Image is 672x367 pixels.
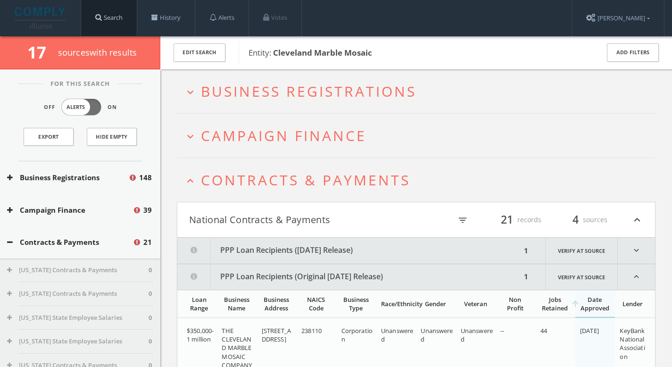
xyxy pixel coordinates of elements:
[201,126,366,145] span: Campaign Finance
[521,238,531,264] div: 1
[108,103,117,111] span: On
[15,7,67,29] img: illumis
[551,212,607,228] div: sources
[262,326,291,343] span: [STREET_ADDRESS]
[301,326,322,335] span: 238110
[341,326,373,343] span: Corporation
[273,47,372,58] b: Cleveland Marble Mosaic
[301,295,331,312] div: NAICS Code
[177,238,521,264] button: PPP Loan Recipients ([DATE] Release)
[7,237,133,248] button: Contracts & Payments
[620,300,646,308] div: Lender
[149,289,152,299] span: 0
[7,337,149,346] button: [US_STATE] State Employee Salaries
[618,264,655,290] i: expand_less
[545,238,618,264] a: Verify at source
[540,326,547,335] span: 44
[184,83,655,99] button: expand_moreBusiness Registrations
[184,175,197,187] i: expand_less
[545,264,618,290] a: Verify at source
[249,47,372,58] span: Entity:
[184,130,197,143] i: expand_more
[143,237,152,248] span: 21
[201,170,410,190] span: Contracts & Payments
[500,295,530,312] div: Non Profit
[187,295,211,312] div: Loan Range
[149,266,152,275] span: 0
[571,299,580,309] i: arrow_upward
[461,326,493,343] span: Unanswered
[580,295,609,312] div: Date Approved
[149,337,152,346] span: 0
[580,326,599,335] span: [DATE]
[222,295,251,312] div: Business Name
[500,326,504,335] span: --
[381,300,410,308] div: Race/Ethnicity
[177,264,521,290] button: PPP Loan Recipients (Original [DATE] Release)
[381,326,413,343] span: Unanswered
[7,289,149,299] button: [US_STATE] Contracts & Payments
[187,326,214,343] span: $350,000-1 million
[174,43,225,62] button: Edit Search
[421,300,450,308] div: Gender
[421,326,453,343] span: Unanswered
[568,211,583,228] span: 4
[631,212,643,228] i: expand_less
[139,172,152,183] span: 148
[189,212,416,228] button: National Contracts & Payments
[24,128,74,146] a: Export
[607,43,659,62] button: Add Filters
[618,238,655,264] i: expand_more
[27,41,54,63] span: 17
[143,205,152,216] span: 39
[341,295,371,312] div: Business Type
[7,313,149,323] button: [US_STATE] State Employee Salaries
[7,266,149,275] button: [US_STATE] Contracts & Payments
[497,211,517,228] span: 21
[184,128,655,143] button: expand_moreCampaign Finance
[521,264,531,290] div: 1
[43,79,117,89] span: For This Search
[184,172,655,188] button: expand_lessContracts & Payments
[201,82,416,101] span: Business Registrations
[87,128,137,146] button: Hide Empty
[7,172,128,183] button: Business Registrations
[540,295,570,312] div: Jobs Retained
[149,313,152,323] span: 0
[457,215,468,225] i: filter_list
[44,103,55,111] span: Off
[461,300,490,308] div: Veteran
[620,326,645,361] span: KeyBank National Association
[184,86,197,99] i: expand_more
[262,295,291,312] div: Business Address
[58,47,137,58] span: source s with results
[485,212,541,228] div: records
[7,205,133,216] button: Campaign Finance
